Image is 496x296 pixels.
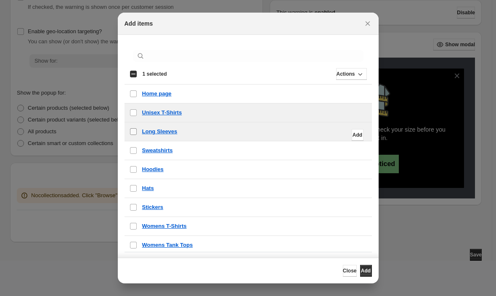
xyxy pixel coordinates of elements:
a: Hats [142,184,154,193]
span: Add [353,132,362,138]
span: 1 selected [143,71,167,77]
a: Womens T-Shirts [142,222,187,230]
button: Add [360,265,372,277]
span: Actions [336,71,355,77]
a: Sweatshirts [142,146,173,155]
a: Home page [142,90,172,98]
a: Unisex T-Shirts [142,108,182,117]
button: Close [362,18,374,29]
h2: Add items [125,19,153,28]
a: Long Sleeves [142,127,178,136]
button: Add [352,129,363,141]
a: Hoodies [142,165,164,174]
button: Actions [336,68,366,80]
button: Close [343,265,357,277]
a: Womens Tank Tops [142,241,193,249]
a: Stickers [142,203,164,211]
span: Add [361,267,371,274]
span: Close [343,267,357,274]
